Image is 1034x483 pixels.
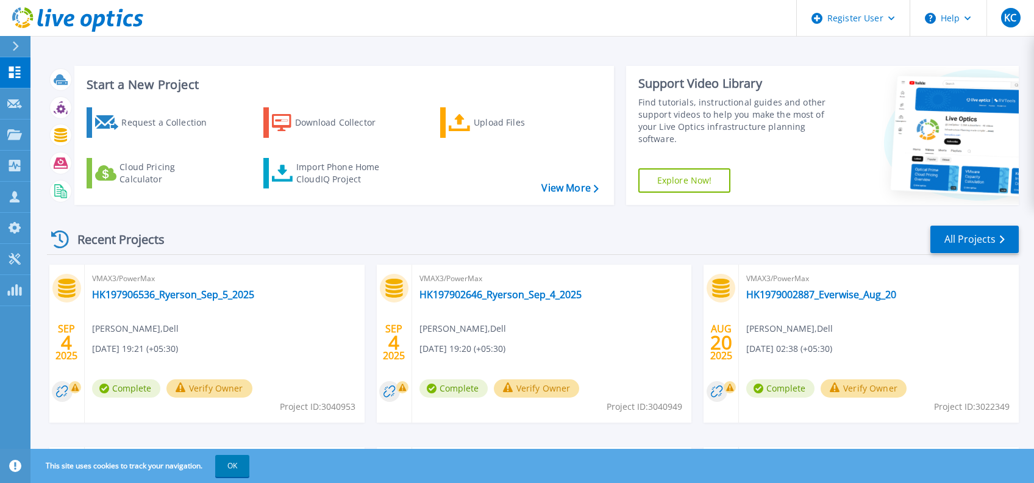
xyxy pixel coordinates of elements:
span: Project ID: 3040949 [607,400,682,413]
span: Complete [92,379,160,398]
a: View More [541,182,598,194]
a: HK197902646_Ryerson_Sep_4_2025 [419,288,582,301]
a: Upload Files [440,107,576,138]
button: OK [215,455,249,477]
span: [DATE] 02:38 (+05:30) [746,342,832,356]
span: 4 [388,337,399,348]
button: Verify Owner [166,379,252,398]
div: Request a Collection [121,110,219,135]
span: [DATE] 19:20 (+05:30) [419,342,505,356]
span: KC [1004,13,1016,23]
span: Project ID: 3022349 [934,400,1010,413]
span: Project ID: 3040953 [280,400,355,413]
div: Download Collector [295,110,393,135]
div: SEP 2025 [382,320,405,365]
h3: Start a New Project [87,78,598,91]
button: Verify Owner [494,379,580,398]
button: Verify Owner [821,379,907,398]
div: Find tutorials, instructional guides and other support videos to help you make the most of your L... [638,96,837,145]
div: AUG 2025 [710,320,733,365]
span: Complete [419,379,488,398]
a: All Projects [930,226,1019,253]
span: VMAX3/PowerMax [92,272,357,285]
div: Cloud Pricing Calculator [119,161,217,185]
a: Explore Now! [638,168,731,193]
span: VMAX3/PowerMax [419,272,685,285]
span: [DATE] 19:21 (+05:30) [92,342,178,356]
span: 20 [710,337,732,348]
a: Request a Collection [87,107,223,138]
div: SEP 2025 [55,320,78,365]
a: HK197906536_Ryerson_Sep_5_2025 [92,288,254,301]
a: HK1979002887_Everwise_Aug_20 [746,288,896,301]
span: 4 [61,337,72,348]
a: Download Collector [263,107,399,138]
div: Support Video Library [638,76,837,91]
span: Complete [746,379,815,398]
div: Upload Files [474,110,571,135]
span: [PERSON_NAME] , Dell [746,322,833,335]
span: This site uses cookies to track your navigation. [34,455,249,477]
span: VMAX3/PowerMax [746,272,1011,285]
a: Cloud Pricing Calculator [87,158,223,188]
span: [PERSON_NAME] , Dell [419,322,506,335]
div: Recent Projects [47,224,181,254]
div: Import Phone Home CloudIQ Project [296,161,391,185]
span: [PERSON_NAME] , Dell [92,322,179,335]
